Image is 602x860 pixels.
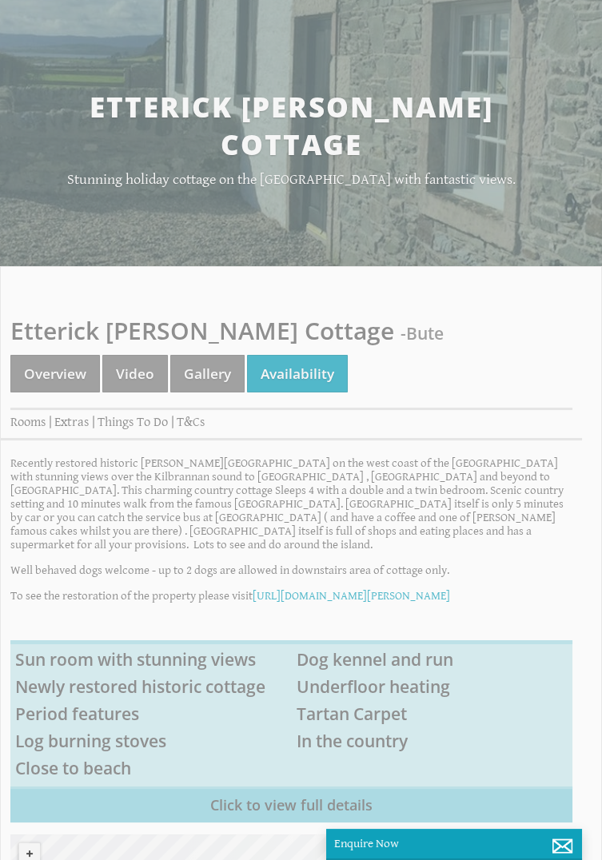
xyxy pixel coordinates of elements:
[170,355,245,392] a: Gallery
[406,322,444,344] a: Bute
[292,646,573,673] li: Dog kennel and run
[10,673,292,700] li: Newly restored historic cottage
[401,322,444,344] span: -
[10,589,572,603] p: To see the restoration of the property please visit
[292,727,573,754] li: In the country
[54,415,89,430] a: Extras
[98,415,168,430] a: Things To Do
[10,646,292,673] li: Sun room with stunning views
[10,314,401,347] a: Etterick [PERSON_NAME] Cottage
[253,589,450,603] a: [URL][DOMAIN_NAME][PERSON_NAME]
[334,837,574,850] p: Enquire Now
[102,355,168,392] a: Video
[10,415,46,430] a: Rooms
[66,171,517,188] p: Stunning holiday cottage on the [GEOGRAPHIC_DATA] with fantastic views.
[10,563,572,577] p: Well behaved dogs welcome - up to 2 dogs are allowed in downstairs area of cottage only.
[10,786,572,822] a: Click to view full details
[10,754,292,782] li: Close to beach
[10,727,292,754] li: Log burning stoves
[292,673,573,700] li: Underfloor heating
[247,355,348,392] a: Availability
[292,700,573,727] li: Tartan Carpet
[10,314,394,347] span: Etterick [PERSON_NAME] Cottage
[66,88,517,163] h2: Etterick [PERSON_NAME] Cottage
[10,700,292,727] li: Period features
[177,415,205,430] a: T&Cs
[10,355,100,392] a: Overview
[10,456,572,551] p: Recently restored historic [PERSON_NAME][GEOGRAPHIC_DATA] on the west coast of the [GEOGRAPHIC_DA...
